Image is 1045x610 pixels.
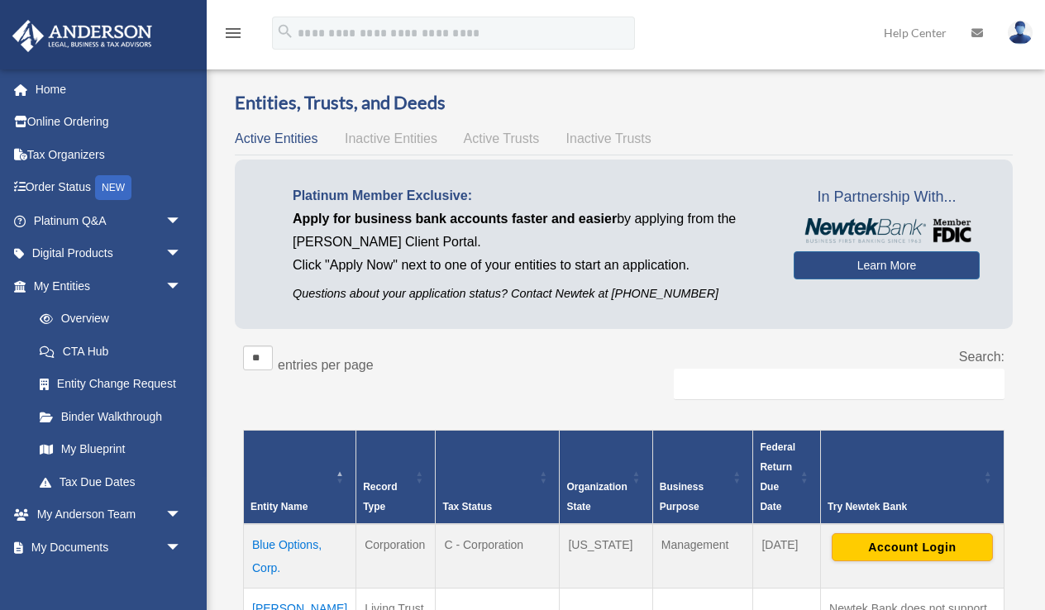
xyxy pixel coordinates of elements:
[802,218,971,243] img: NewtekBankLogoSM.png
[235,90,1013,116] h3: Entities, Trusts, and Deeds
[652,524,753,589] td: Management
[560,524,652,589] td: [US_STATE]
[436,524,560,589] td: C - Corporation
[832,533,993,561] button: Account Login
[23,368,198,401] a: Entity Change Request
[7,20,157,52] img: Anderson Advisors Platinum Portal
[760,441,795,512] span: Federal Return Due Date
[244,430,356,524] th: Entity Name: Activate to invert sorting
[12,237,207,270] a: Digital Productsarrow_drop_down
[356,430,436,524] th: Record Type: Activate to sort
[442,501,492,512] span: Tax Status
[436,430,560,524] th: Tax Status: Activate to sort
[363,481,397,512] span: Record Type
[293,212,617,226] span: Apply for business bank accounts faster and easier
[1008,21,1033,45] img: User Pic
[95,175,131,200] div: NEW
[223,23,243,43] i: menu
[821,430,1004,524] th: Try Newtek Bank : Activate to sort
[345,131,437,145] span: Inactive Entities
[753,430,821,524] th: Federal Return Due Date: Activate to sort
[293,184,769,207] p: Platinum Member Exclusive:
[794,184,980,211] span: In Partnership With...
[278,358,374,372] label: entries per page
[223,29,243,43] a: menu
[251,501,308,512] span: Entity Name
[165,498,198,532] span: arrow_drop_down
[566,131,651,145] span: Inactive Trusts
[464,131,540,145] span: Active Trusts
[293,254,769,277] p: Click "Apply Now" next to one of your entities to start an application.
[794,251,980,279] a: Learn More
[23,433,198,466] a: My Blueprint
[959,350,1004,364] label: Search:
[23,335,198,368] a: CTA Hub
[560,430,652,524] th: Organization State: Activate to sort
[235,131,317,145] span: Active Entities
[293,284,769,304] p: Questions about your application status? Contact Newtek at [PHONE_NUMBER]
[12,531,207,564] a: My Documentsarrow_drop_down
[832,539,993,552] a: Account Login
[652,430,753,524] th: Business Purpose: Activate to sort
[12,106,207,139] a: Online Ordering
[276,22,294,41] i: search
[828,497,979,517] div: Try Newtek Bank
[660,481,704,512] span: Business Purpose
[23,400,198,433] a: Binder Walkthrough
[753,524,821,589] td: [DATE]
[23,303,190,336] a: Overview
[12,498,207,531] a: My Anderson Teamarrow_drop_down
[293,207,769,254] p: by applying from the [PERSON_NAME] Client Portal.
[12,73,207,106] a: Home
[566,481,627,512] span: Organization State
[356,524,436,589] td: Corporation
[12,269,198,303] a: My Entitiesarrow_drop_down
[23,465,198,498] a: Tax Due Dates
[165,237,198,271] span: arrow_drop_down
[165,531,198,565] span: arrow_drop_down
[12,171,207,205] a: Order StatusNEW
[165,204,198,238] span: arrow_drop_down
[12,204,207,237] a: Platinum Q&Aarrow_drop_down
[244,524,356,589] td: Blue Options, Corp.
[12,138,207,171] a: Tax Organizers
[165,269,198,303] span: arrow_drop_down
